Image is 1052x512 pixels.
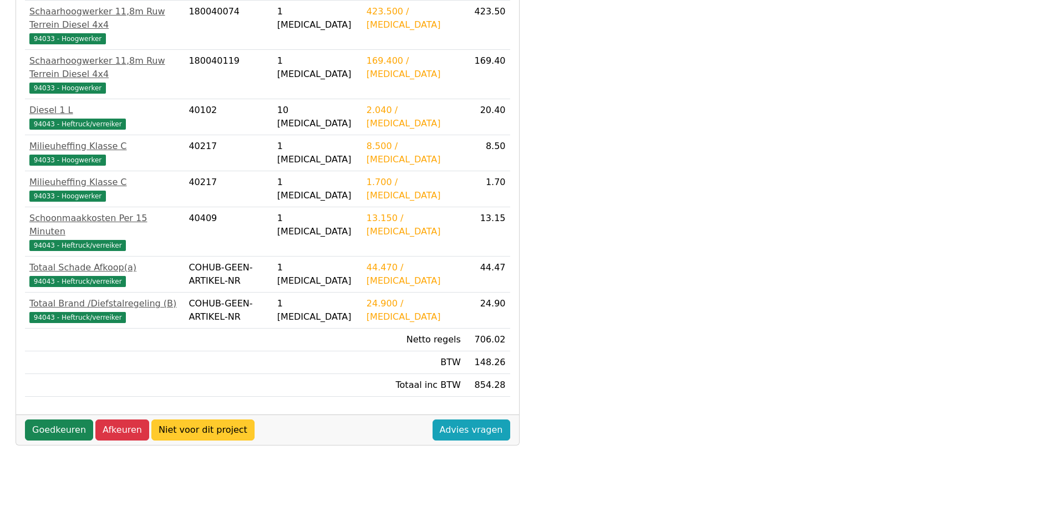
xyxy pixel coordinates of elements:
div: Milieuheffing Klasse C [29,140,180,153]
td: 13.15 [465,207,510,257]
div: Schoonmaakkosten Per 15 Minuten [29,212,180,238]
div: 1 [MEDICAL_DATA] [277,5,358,32]
div: 169.400 / [MEDICAL_DATA] [367,54,461,81]
td: BTW [362,351,465,374]
td: 169.40 [465,50,510,99]
div: Schaarhoogwerker 11,8m Ruw Terrein Diesel 4x4 [29,54,180,81]
div: 10 [MEDICAL_DATA] [277,104,358,130]
div: 8.500 / [MEDICAL_DATA] [367,140,461,166]
td: 148.26 [465,351,510,374]
a: Schoonmaakkosten Per 15 Minuten94043 - Heftruck/verreiker [29,212,180,252]
td: 20.40 [465,99,510,135]
span: 94033 - Hoogwerker [29,33,106,44]
div: 2.040 / [MEDICAL_DATA] [367,104,461,130]
td: 44.47 [465,257,510,293]
td: 40217 [184,135,272,171]
td: COHUB-GEEN-ARTIKEL-NR [184,293,272,329]
div: Totaal Schade Afkoop(a) [29,261,180,274]
td: 854.28 [465,374,510,397]
a: Niet voor dit project [151,419,255,441]
div: 1 [MEDICAL_DATA] [277,176,358,202]
span: 94033 - Hoogwerker [29,191,106,202]
td: Netto regels [362,329,465,351]
a: Afkeuren [95,419,149,441]
td: 8.50 [465,135,510,171]
td: 180040074 [184,1,272,50]
div: 1 [MEDICAL_DATA] [277,140,358,166]
td: 1.70 [465,171,510,207]
span: 94033 - Hoogwerker [29,155,106,166]
a: Goedkeuren [25,419,93,441]
div: Totaal Brand /Diefstalregeling (B) [29,297,180,310]
a: Milieuheffing Klasse C94033 - Hoogwerker [29,176,180,202]
a: Schaarhoogwerker 11,8m Ruw Terrein Diesel 4x494033 - Hoogwerker [29,54,180,94]
td: COHUB-GEEN-ARTIKEL-NR [184,257,272,293]
div: 1 [MEDICAL_DATA] [277,261,358,288]
td: 40409 [184,207,272,257]
div: Milieuheffing Klasse C [29,176,180,189]
td: 423.50 [465,1,510,50]
a: Diesel 1 L94043 - Heftruck/verreiker [29,104,180,130]
div: 1 [MEDICAL_DATA] [277,212,358,238]
a: Totaal Brand /Diefstalregeling (B)94043 - Heftruck/verreiker [29,297,180,324]
div: Diesel 1 L [29,104,180,117]
a: Totaal Schade Afkoop(a)94043 - Heftruck/verreiker [29,261,180,288]
a: Advies vragen [433,419,510,441]
div: Schaarhoogwerker 11,8m Ruw Terrein Diesel 4x4 [29,5,180,32]
td: 40217 [184,171,272,207]
div: 1.700 / [MEDICAL_DATA] [367,176,461,202]
td: 40102 [184,99,272,135]
a: Milieuheffing Klasse C94033 - Hoogwerker [29,140,180,166]
div: 24.900 / [MEDICAL_DATA] [367,297,461,324]
span: 94043 - Heftruck/verreiker [29,240,126,251]
a: Schaarhoogwerker 11,8m Ruw Terrein Diesel 4x494033 - Hoogwerker [29,5,180,45]
div: 423.500 / [MEDICAL_DATA] [367,5,461,32]
td: 706.02 [465,329,510,351]
span: 94043 - Heftruck/verreiker [29,312,126,323]
span: 94043 - Heftruck/verreiker [29,276,126,287]
div: 1 [MEDICAL_DATA] [277,54,358,81]
td: Totaal inc BTW [362,374,465,397]
div: 1 [MEDICAL_DATA] [277,297,358,324]
td: 180040119 [184,50,272,99]
span: 94043 - Heftruck/verreiker [29,119,126,130]
div: 13.150 / [MEDICAL_DATA] [367,212,461,238]
td: 24.90 [465,293,510,329]
div: 44.470 / [MEDICAL_DATA] [367,261,461,288]
span: 94033 - Hoogwerker [29,83,106,94]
